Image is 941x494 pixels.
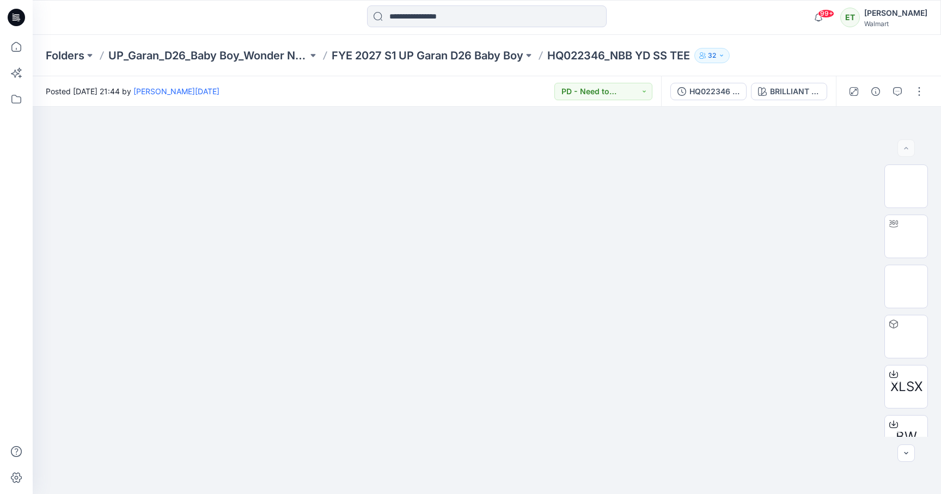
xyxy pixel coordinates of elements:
[864,7,927,20] div: [PERSON_NAME]
[46,86,219,97] span: Posted [DATE] 21:44 by
[547,48,690,63] p: HQ022346_NBB YD SS TEE
[864,20,927,28] div: Walmart
[133,87,219,96] a: [PERSON_NAME][DATE]
[708,50,716,62] p: 32
[770,86,820,97] div: BRILLIANT RED BABY STRIPE
[694,48,730,63] button: 32
[46,48,84,63] a: Folders
[890,377,922,397] span: XLSX
[670,83,747,100] button: HQ022346 S2640132 YD SS TEE
[867,83,884,100] button: Details
[896,427,917,447] span: BW
[108,48,308,63] a: UP_Garan_D26_Baby Boy_Wonder Nation
[751,83,827,100] button: BRILLIANT RED BABY STRIPE
[689,86,740,97] div: HQ022346 S2640132 YD SS TEE
[840,8,860,27] div: ET
[885,315,927,358] img: HQ022346 S2640132 YD SS TEE BRILLIANT RED BABY STRIPE
[332,48,523,63] a: FYE 2027 S1 UP Garan D26 Baby Boy
[818,9,834,18] span: 99+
